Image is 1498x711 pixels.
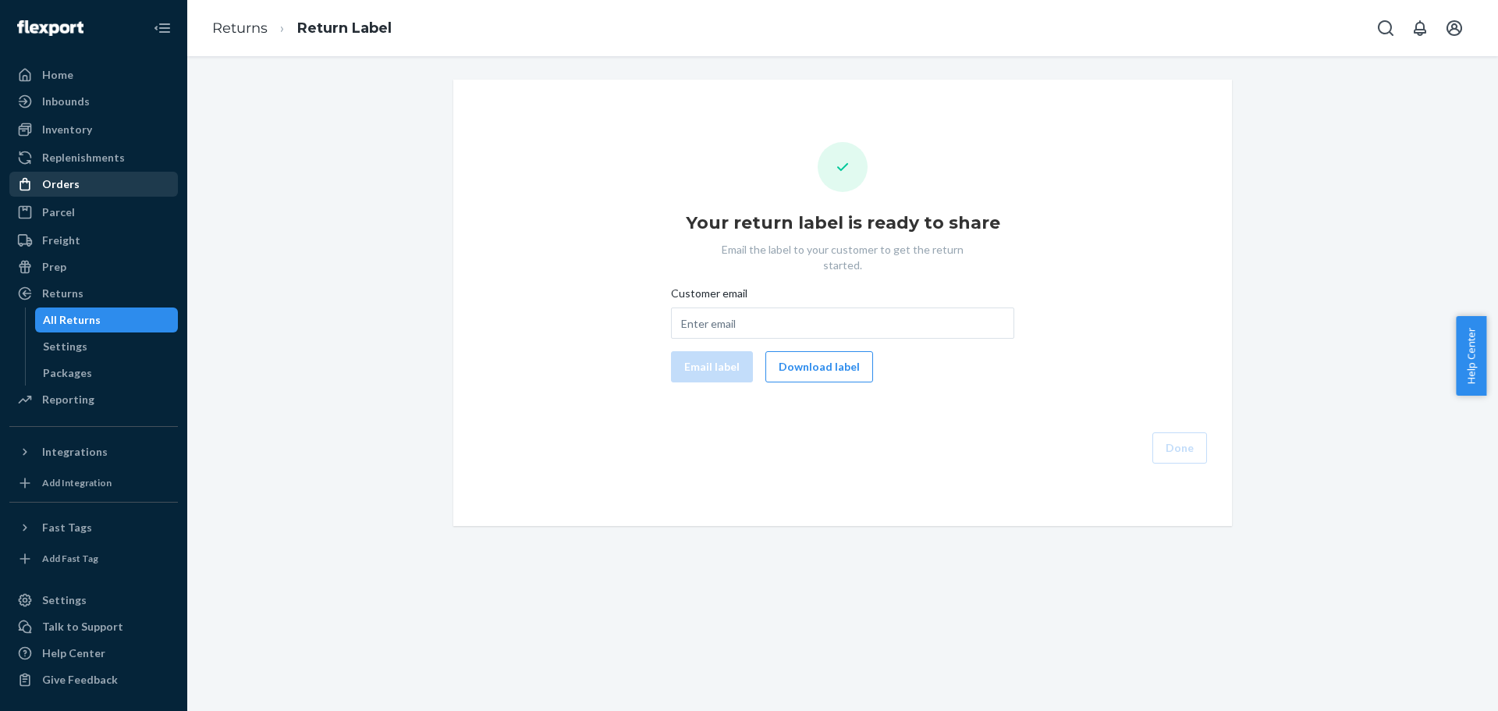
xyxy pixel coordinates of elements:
div: Packages [43,365,92,381]
div: Prep [42,259,66,275]
div: Settings [43,339,87,354]
div: Fast Tags [42,520,92,535]
div: Home [42,67,73,83]
button: Download label [765,351,873,382]
div: Talk to Support [42,619,123,635]
a: Replenishments [9,145,178,170]
a: Add Integration [9,471,178,496]
a: Home [9,62,178,87]
a: Settings [9,588,178,613]
div: Orders [42,176,80,192]
input: Customer email [671,308,1014,339]
div: Reporting [42,392,94,407]
div: Inbounds [42,94,90,109]
p: Email the label to your customer to get the return started. [706,242,979,273]
span: Customer email [671,286,747,308]
a: Returns [212,20,268,37]
div: Give Feedback [42,672,118,688]
div: Settings [42,592,87,608]
a: Packages [35,361,179,386]
h1: Your return label is ready to share [686,211,1000,236]
a: Settings [35,334,179,359]
button: Email label [671,351,753,382]
a: Help Center [9,641,178,666]
button: Give Feedback [9,667,178,692]
div: Replenishments [42,150,125,165]
div: Freight [42,233,80,248]
a: Parcel [9,200,178,225]
button: Open Search Box [1370,12,1401,44]
div: Inventory [42,122,92,137]
a: Returns [9,281,178,306]
button: Integrations [9,439,178,464]
a: Add Fast Tag [9,546,178,571]
a: Orders [9,172,178,197]
button: Done [1152,432,1207,464]
ol: breadcrumbs [200,5,404,52]
div: Add Integration [42,476,112,489]
div: Add Fast Tag [42,552,98,565]
div: Help Center [42,645,105,661]
div: Integrations [42,444,108,460]
div: All Returns [43,312,101,328]
button: Close Navigation [147,12,178,44]
button: Talk to Support [9,614,178,639]
button: Fast Tags [9,515,178,540]
a: Inventory [9,117,178,142]
a: Freight [9,228,178,253]
a: Reporting [9,387,178,412]
img: Flexport logo [17,20,83,36]
div: Returns [42,286,83,301]
a: Inbounds [9,89,178,114]
div: Parcel [42,204,75,220]
button: Open account menu [1439,12,1470,44]
button: Help Center [1456,316,1486,396]
a: Prep [9,254,178,279]
a: Return Label [297,20,392,37]
button: Open notifications [1404,12,1436,44]
a: All Returns [35,308,179,332]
